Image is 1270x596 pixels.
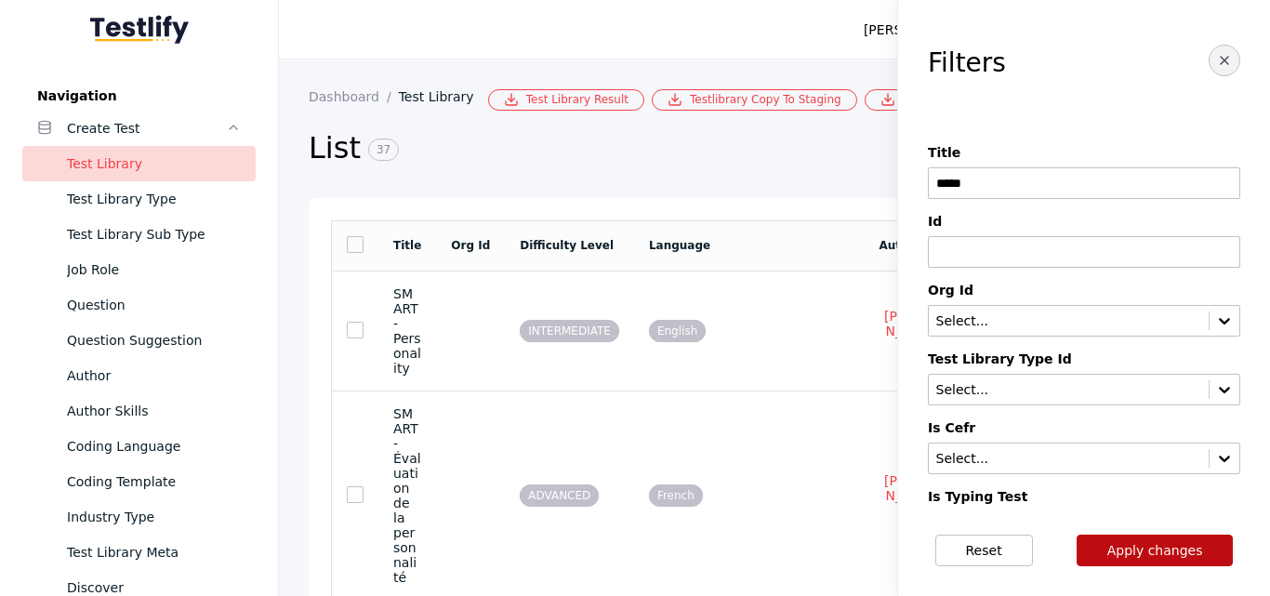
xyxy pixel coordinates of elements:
[928,145,1240,160] label: Title
[928,283,1240,298] label: Org Id
[22,535,256,570] a: Test Library Meta
[309,129,929,168] h2: List
[488,89,644,111] a: Test Library Result
[928,420,1240,435] label: Is Cefr
[22,88,256,103] label: Navigation
[90,15,189,44] img: Testlify - Backoffice
[67,258,241,281] div: Job Role
[67,117,226,139] div: Create Test
[520,320,619,342] span: INTERMEDIATE
[67,364,241,387] div: Author
[22,287,256,323] a: Question
[22,429,256,464] a: Coding Language
[865,89,1025,111] a: Bulk Csv Download
[393,406,421,585] section: SMART - Évaluation de la personnalité
[22,323,256,358] a: Question Suggestion
[67,400,241,422] div: Author Skills
[880,308,939,354] a: [PERSON_NAME]
[649,320,706,342] span: English
[67,223,241,245] div: Test Library Sub Type
[67,294,241,316] div: Question
[67,435,241,457] div: Coding Language
[649,239,710,252] a: Language
[67,188,241,210] div: Test Library Type
[520,239,614,252] a: Difficulty Level
[67,506,241,528] div: Industry Type
[451,239,490,252] a: Org Id
[652,89,857,111] a: Testlibrary Copy To Staging
[880,239,939,252] a: Author Id
[22,499,256,535] a: Industry Type
[22,181,256,217] a: Test Library Type
[67,152,241,175] div: Test Library
[928,351,1240,366] label: Test Library Type Id
[22,252,256,287] a: Job Role
[368,139,399,161] span: 37
[67,541,241,563] div: Test Library Meta
[880,472,939,519] a: [PERSON_NAME]
[67,329,241,351] div: Question Suggestion
[928,489,1240,504] label: Is Typing Test
[22,146,256,181] a: Test Library
[935,535,1033,566] button: Reset
[67,470,241,493] div: Coding Template
[864,19,1199,41] div: [PERSON_NAME][EMAIL_ADDRESS][DOMAIN_NAME]
[399,89,489,104] a: Test Library
[22,393,256,429] a: Author Skills
[928,48,1006,78] h3: Filters
[22,464,256,499] a: Coding Template
[22,217,256,252] a: Test Library Sub Type
[309,89,399,104] a: Dashboard
[1077,535,1234,566] button: Apply changes
[928,214,1240,229] label: Id
[520,484,599,507] span: ADVANCED
[649,484,703,507] span: French
[393,286,421,376] section: SMART - Personality
[393,239,421,252] a: Title
[22,358,256,393] a: Author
